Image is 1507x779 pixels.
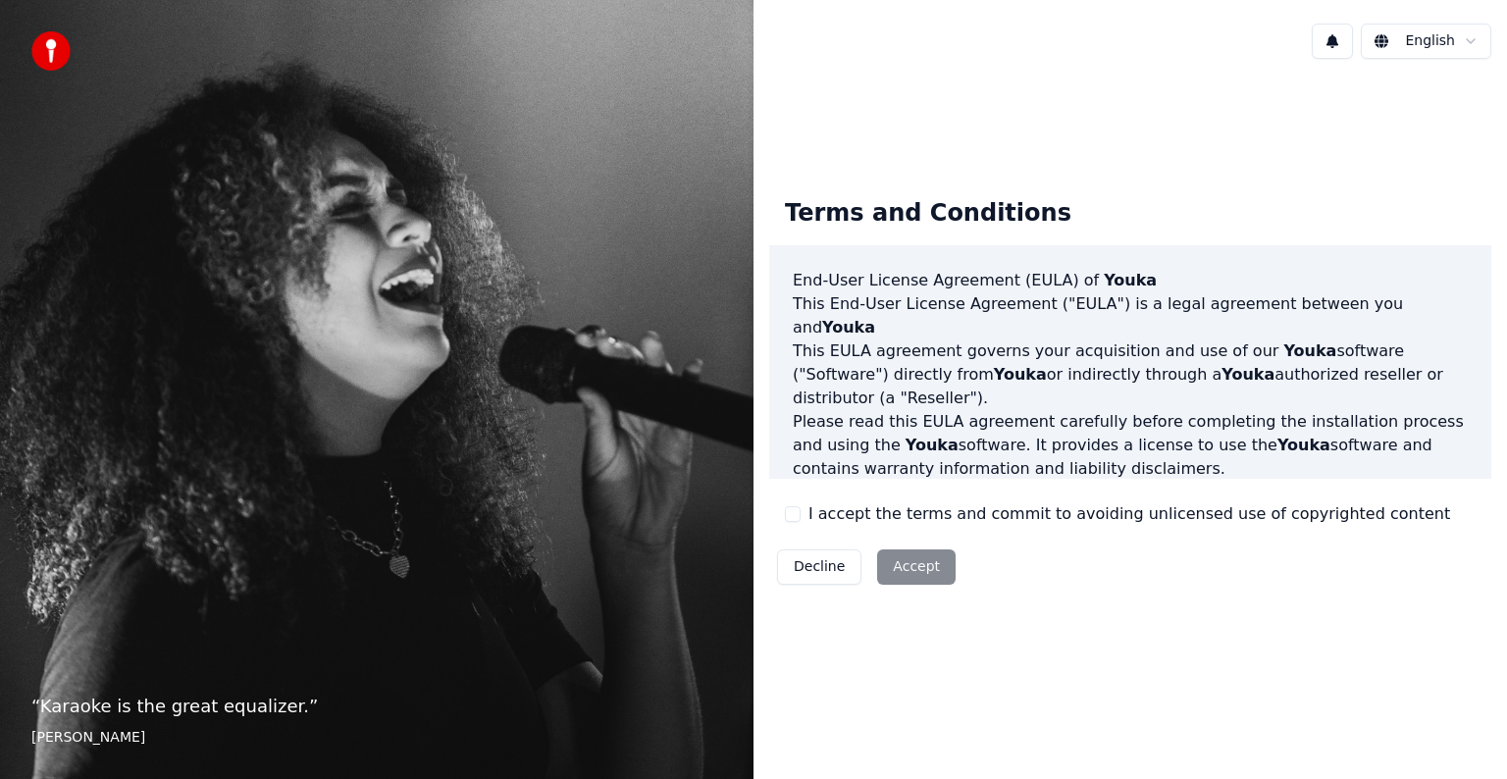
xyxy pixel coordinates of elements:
p: This EULA agreement governs your acquisition and use of our software ("Software") directly from o... [793,339,1468,410]
button: Decline [777,549,861,585]
div: Terms and Conditions [769,182,1087,245]
span: Youka [822,318,875,337]
span: Youka [1221,365,1274,384]
footer: [PERSON_NAME] [31,728,722,748]
span: Youka [906,436,959,454]
span: Youka [1104,271,1157,289]
label: I accept the terms and commit to avoiding unlicensed use of copyrighted content [808,502,1450,526]
span: Youka [1277,436,1330,454]
img: youka [31,31,71,71]
span: Youka [994,365,1047,384]
span: Youka [1283,341,1336,360]
p: This End-User License Agreement ("EULA") is a legal agreement between you and [793,292,1468,339]
p: Please read this EULA agreement carefully before completing the installation process and using th... [793,410,1468,481]
h3: End-User License Agreement (EULA) of [793,269,1468,292]
p: “ Karaoke is the great equalizer. ” [31,693,722,720]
